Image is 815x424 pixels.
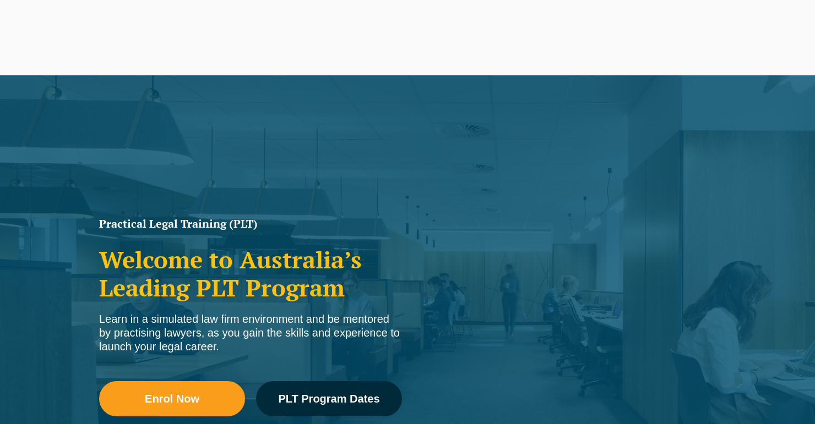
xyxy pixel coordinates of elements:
[99,246,402,301] h2: Welcome to Australia’s Leading PLT Program
[99,381,245,416] a: Enrol Now
[99,312,402,354] div: Learn in a simulated law firm environment and be mentored by practising lawyers, as you gain the ...
[145,393,199,404] span: Enrol Now
[278,393,379,404] span: PLT Program Dates
[256,381,402,416] a: PLT Program Dates
[99,218,402,229] h1: Practical Legal Training (PLT)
